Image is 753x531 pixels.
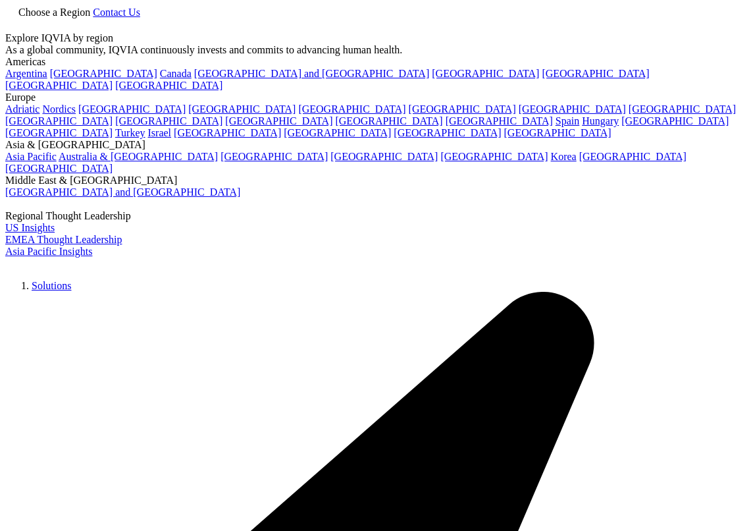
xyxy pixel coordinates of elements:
[93,7,140,18] a: Contact Us
[5,246,92,257] a: Asia Pacific Insights
[5,68,47,79] a: Argentina
[5,163,113,174] a: [GEOGRAPHIC_DATA]
[5,92,748,103] div: Europe
[5,80,113,91] a: [GEOGRAPHIC_DATA]
[5,222,55,233] a: US Insights
[5,234,122,245] a: EMEA Thought Leadership
[5,115,113,126] a: [GEOGRAPHIC_DATA]
[5,103,39,115] a: Adriatic
[18,7,90,18] span: Choose a Region
[5,44,748,56] div: As a global community, IQVIA continuously invests and commits to advancing human health.
[5,175,748,186] div: Middle East & [GEOGRAPHIC_DATA]
[5,56,748,68] div: Americas
[5,151,57,162] a: Asia Pacific
[5,127,113,138] a: [GEOGRAPHIC_DATA]
[5,210,748,222] div: Regional Thought Leadership
[5,139,748,151] div: Asia & [GEOGRAPHIC_DATA]
[5,32,748,44] div: Explore IQVIA by region
[5,186,240,198] a: [GEOGRAPHIC_DATA] and [GEOGRAPHIC_DATA]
